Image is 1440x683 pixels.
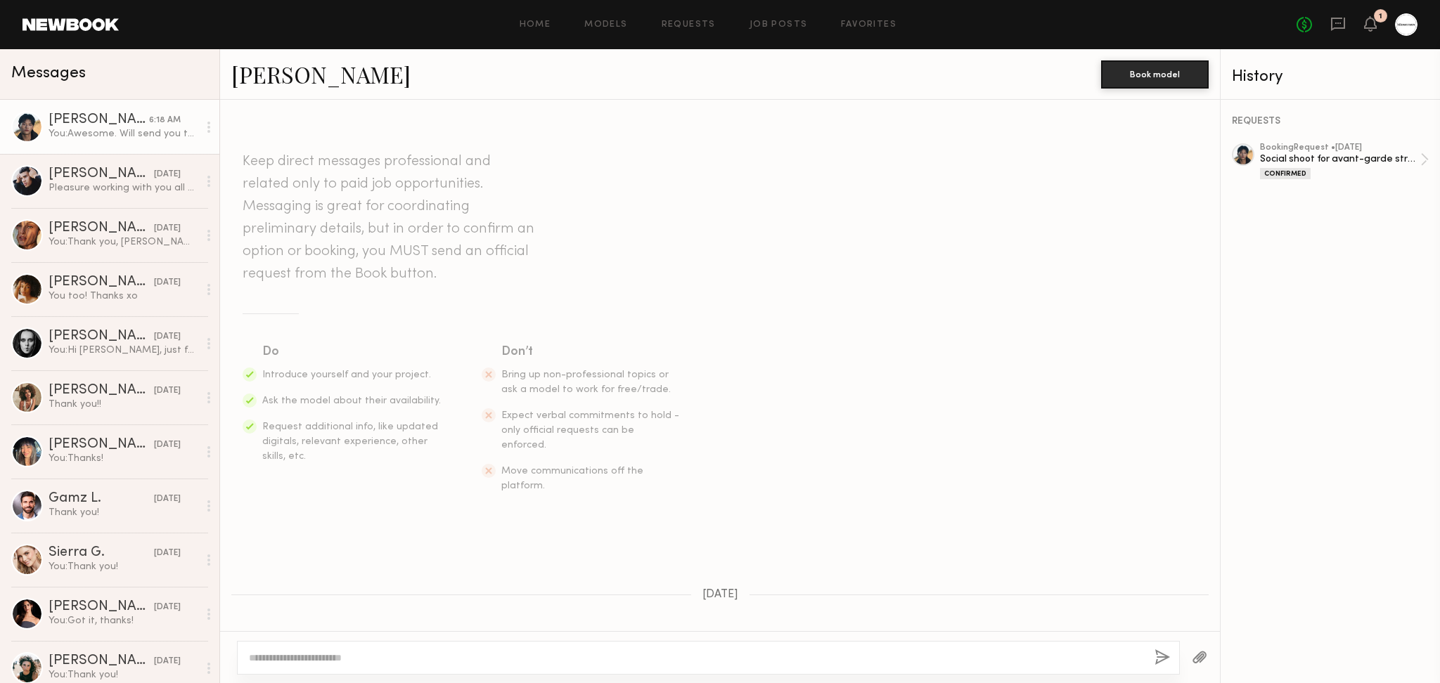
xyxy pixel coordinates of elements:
[243,150,538,285] header: Keep direct messages professional and related only to paid job opportunities. Messaging is great ...
[49,614,198,627] div: You: Got it, thanks!
[841,20,896,30] a: Favorites
[49,290,198,303] div: You too! Thanks xo
[584,20,627,30] a: Models
[49,398,198,411] div: Thank you!!
[702,589,738,601] span: [DATE]
[149,114,181,127] div: 6:18 AM
[262,396,441,405] span: Ask the model about their availability.
[501,467,643,490] span: Move communications off the platform.
[154,493,181,506] div: [DATE]
[49,330,154,344] div: [PERSON_NAME]
[231,59,411,89] a: [PERSON_NAME]
[49,546,154,560] div: Sierra G.
[750,20,808,30] a: Job Posts
[154,655,181,668] div: [DATE]
[154,168,181,181] div: [DATE]
[49,235,198,249] div: You: Thank you, [PERSON_NAME]!
[49,127,198,141] div: You: Awesome. Will send you the call sheet via email closer to [DATE]. Do you happen to own a pai...
[49,506,198,519] div: Thank you!
[49,438,154,452] div: [PERSON_NAME]
[49,221,154,235] div: [PERSON_NAME]
[154,330,181,344] div: [DATE]
[1260,143,1429,179] a: bookingRequest •[DATE]Social shoot for avant-garde streetwear brandConfirmed
[49,654,154,668] div: [PERSON_NAME]
[1260,168,1311,179] div: Confirmed
[662,20,716,30] a: Requests
[1101,67,1209,79] a: Book model
[49,344,198,357] div: You: Hi [PERSON_NAME], just following up. Does this work for you?
[49,275,154,290] div: [PERSON_NAME]
[501,370,671,394] span: Bring up non-professional topics or ask a model to work for free/trade.
[49,492,154,506] div: Gamz L.
[49,600,154,614] div: [PERSON_NAME]
[1260,143,1420,152] div: booking Request • [DATE]
[262,370,431,379] span: Introduce yourself and your project.
[154,222,181,235] div: [DATE]
[154,601,181,614] div: [DATE]
[262,422,438,461] span: Request additional info, like updated digitals, relevant experience, other skills, etc.
[154,276,181,290] div: [DATE]
[154,384,181,398] div: [DATE]
[262,342,442,362] div: Do
[154,438,181,452] div: [DATE]
[501,342,681,362] div: Don’t
[49,181,198,195] div: Pleasure working with you all had a blast!
[1101,60,1209,89] button: Book model
[49,167,154,181] div: [PERSON_NAME]
[49,452,198,465] div: You: Thanks!
[1232,69,1429,85] div: History
[154,547,181,560] div: [DATE]
[11,65,86,82] span: Messages
[501,411,679,450] span: Expect verbal commitments to hold - only official requests can be enforced.
[49,113,149,127] div: [PERSON_NAME]
[1260,152,1420,166] div: Social shoot for avant-garde streetwear brand
[1232,117,1429,126] div: REQUESTS
[49,668,198,682] div: You: Thank you!
[520,20,551,30] a: Home
[1379,13,1382,20] div: 1
[49,560,198,573] div: You: Thank you!
[49,384,154,398] div: [PERSON_NAME]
